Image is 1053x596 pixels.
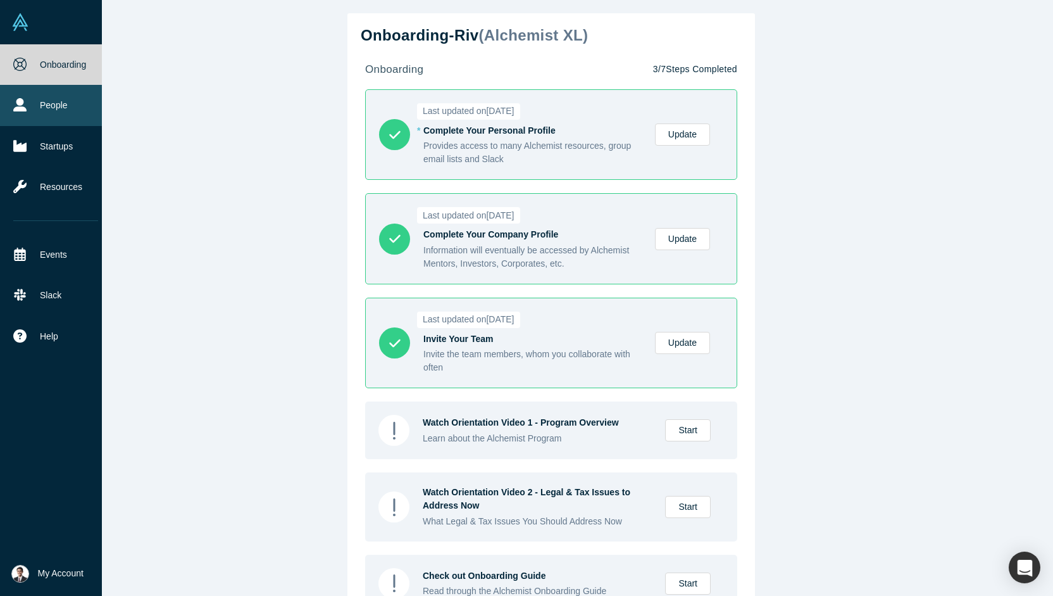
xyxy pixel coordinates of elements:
div: Information will eventually be accessed by Alchemist Mentors, Investors, Corporates, etc. [423,244,642,270]
span: Last updated on [DATE] [417,312,520,328]
span: Last updated on [DATE] [417,103,520,120]
div: What Legal & Tax Issues You Should Address Now [423,515,652,528]
img: Alchemist Vault Logo [11,13,29,31]
div: Complete Your Personal Profile [423,124,642,137]
button: My Account [11,565,84,583]
a: Start [665,573,711,595]
img: Arjun Sharma's Account [11,565,29,583]
div: Watch Orientation Video 2 - Legal & Tax Issues to Address Now [423,486,652,512]
a: Start [665,419,711,441]
span: Help [40,330,58,343]
div: Invite Your Team [423,333,642,346]
div: Watch Orientation Video 1 - Program Overview [423,416,652,429]
span: Last updated on [DATE] [417,207,520,224]
a: Update [655,228,710,250]
a: Update [655,332,710,354]
div: Provides access to many Alchemist resources, group email lists and Slack [423,139,642,166]
span: ( Alchemist XL ) [478,27,588,44]
span: My Account [38,567,84,580]
div: Invite the team members, whom you collaborate with often [423,348,642,374]
p: 3 / 7 Steps Completed [653,63,737,76]
div: Check out Onboarding Guide [423,569,652,583]
a: Start [665,496,711,518]
div: Learn about the Alchemist Program [423,432,652,445]
div: Complete Your Company Profile [423,228,642,241]
a: Update [655,124,710,146]
strong: onboarding [365,63,423,75]
h2: Onboarding - Riv [361,27,742,45]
